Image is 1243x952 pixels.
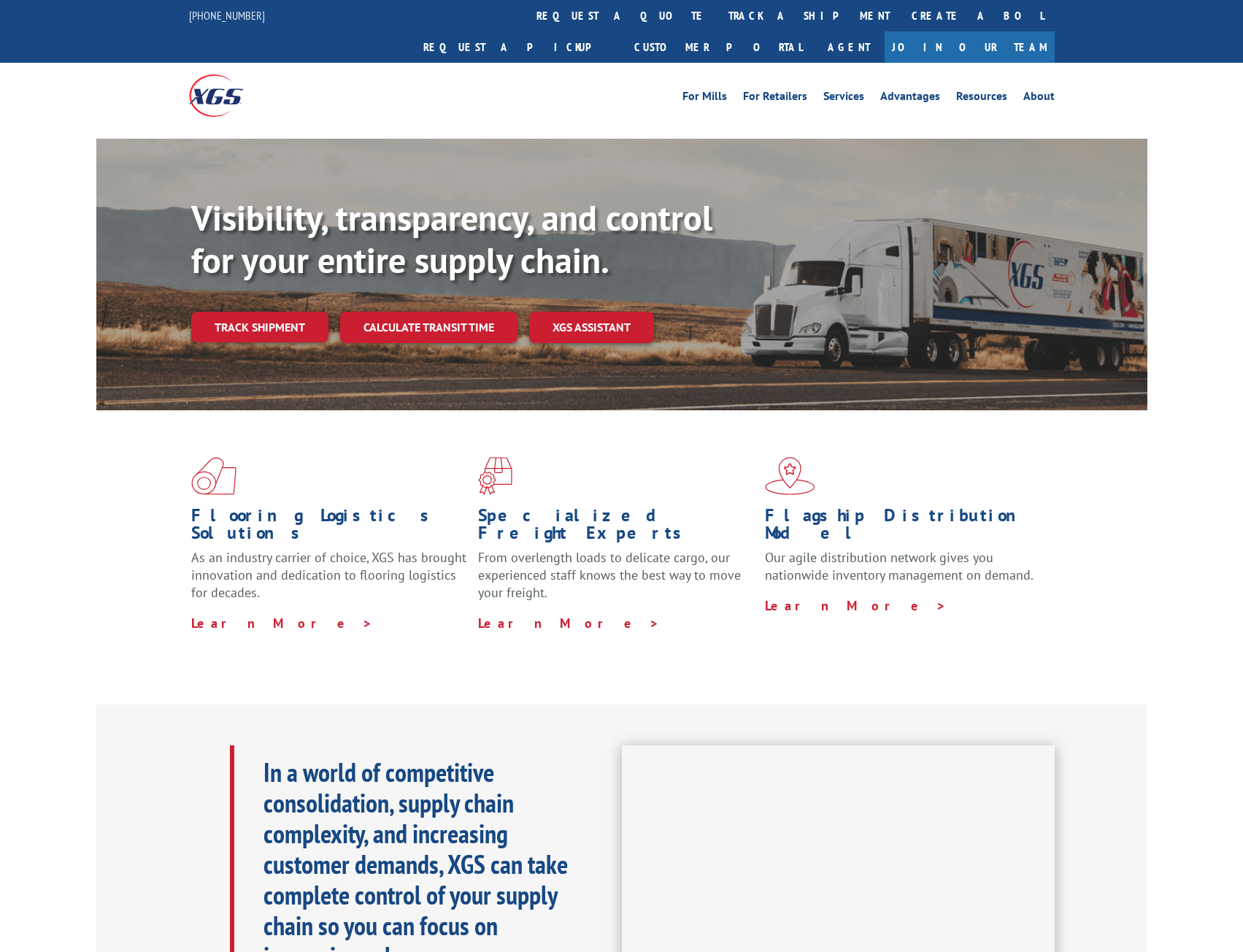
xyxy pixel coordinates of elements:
[823,91,864,107] a: Services
[478,457,512,495] img: xgs-icon-focused-on-flooring-red
[478,549,754,614] p: From overlength loads to delicate cargo, our experienced staff knows the best way to move your fr...
[191,549,466,601] span: As an industry carrier of choice, XGS has brought innovation and dedication to flooring logistics...
[478,615,660,632] a: Learn More >
[956,91,1007,107] a: Resources
[743,91,807,107] a: For Retailers
[765,549,1034,583] span: Our agile distribution network gives you nationwide inventory management on demand.
[340,312,517,343] a: Calculate transit time
[1023,91,1055,107] a: About
[191,195,712,283] b: Visibility, transparency, and control for your entire supply chain.
[885,31,1055,63] a: Join Our Team
[412,31,623,63] a: Request a pickup
[478,507,754,549] h1: Specialized Freight Experts
[189,8,265,23] a: [PHONE_NUMBER]
[191,457,236,495] img: xgs-icon-total-supply-chain-intelligence-red
[880,91,940,107] a: Advantages
[765,457,815,495] img: xgs-icon-flagship-distribution-model-red
[529,312,654,343] a: XGS ASSISTANT
[191,615,373,632] a: Learn More >
[813,31,885,63] a: Agent
[765,507,1041,549] h1: Flagship Distribution Model
[191,312,328,342] a: Track shipment
[623,31,813,63] a: Customer Portal
[765,597,947,614] a: Learn More >
[682,91,727,107] a: For Mills
[191,507,467,549] h1: Flooring Logistics Solutions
